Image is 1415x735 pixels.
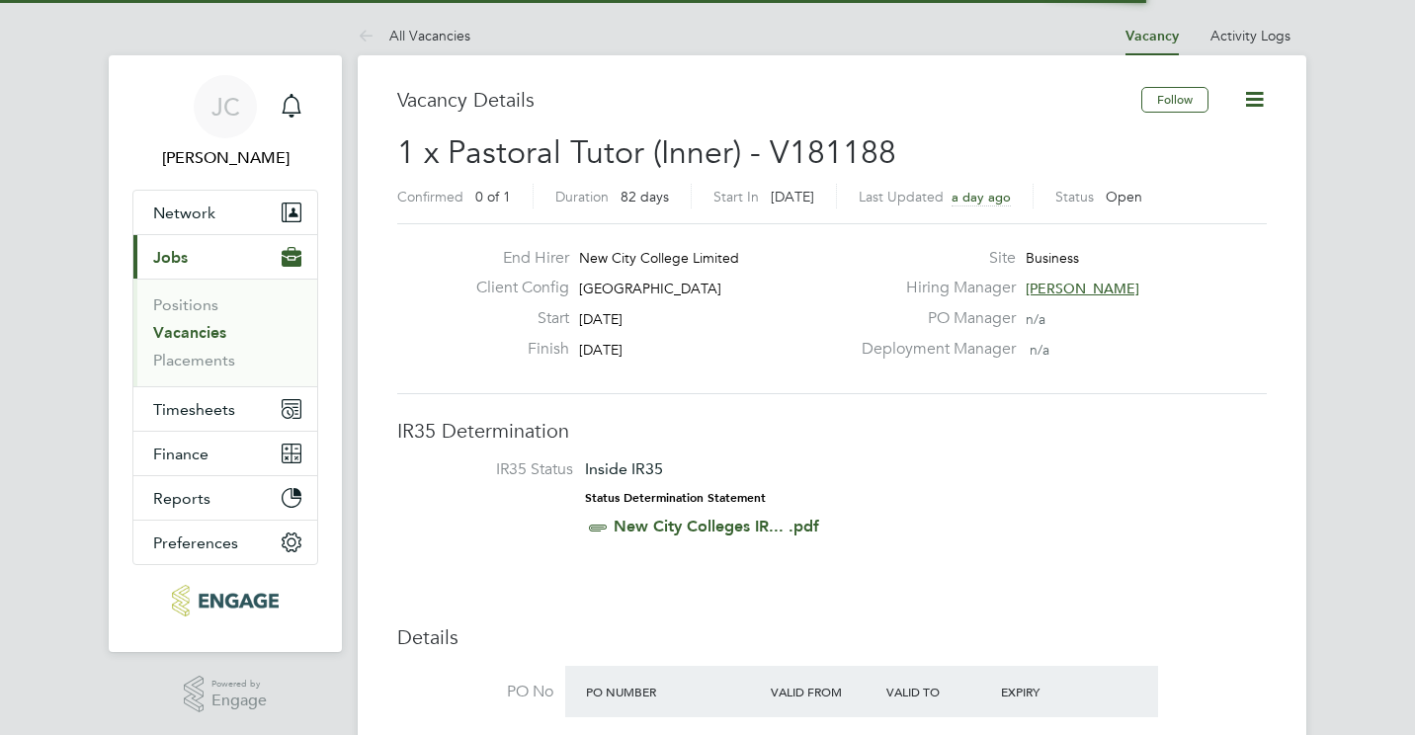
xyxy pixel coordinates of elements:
[850,248,1016,269] label: Site
[952,189,1011,205] span: a day ago
[153,204,215,222] span: Network
[996,674,1112,709] div: Expiry
[172,585,278,616] img: educationmattersgroup-logo-retina.png
[133,521,317,564] button: Preferences
[1210,27,1290,44] a: Activity Logs
[133,387,317,431] button: Timesheets
[850,308,1016,329] label: PO Manager
[614,517,819,535] a: New City Colleges IR... .pdf
[460,308,569,329] label: Start
[153,295,218,314] a: Positions
[397,133,896,172] span: 1 x Pastoral Tutor (Inner) - V181188
[713,188,759,205] label: Start In
[859,188,944,205] label: Last Updated
[358,27,470,44] a: All Vacancies
[417,459,573,480] label: IR35 Status
[850,339,1016,360] label: Deployment Manager
[460,278,569,298] label: Client Config
[585,459,663,478] span: Inside IR35
[133,476,317,520] button: Reports
[579,341,623,359] span: [DATE]
[475,188,511,205] span: 0 of 1
[460,339,569,360] label: Finish
[579,280,721,297] span: [GEOGRAPHIC_DATA]
[579,310,623,328] span: [DATE]
[132,146,318,170] span: James Carey
[881,674,997,709] div: Valid To
[109,55,342,652] nav: Main navigation
[153,489,210,508] span: Reports
[133,235,317,279] button: Jobs
[555,188,609,205] label: Duration
[133,191,317,234] button: Network
[153,323,226,342] a: Vacancies
[211,676,267,693] span: Powered by
[771,188,814,205] span: [DATE]
[1026,280,1139,297] span: [PERSON_NAME]
[132,75,318,170] a: JC[PERSON_NAME]
[133,279,317,386] div: Jobs
[585,491,766,505] strong: Status Determination Statement
[397,624,1267,650] h3: Details
[1125,28,1179,44] a: Vacancy
[211,94,240,120] span: JC
[621,188,669,205] span: 82 days
[1026,249,1079,267] span: Business
[1106,188,1142,205] span: Open
[397,682,553,702] label: PO No
[153,400,235,419] span: Timesheets
[153,248,188,267] span: Jobs
[460,248,569,269] label: End Hirer
[1141,87,1208,113] button: Follow
[211,693,267,709] span: Engage
[397,188,463,205] label: Confirmed
[581,674,766,709] div: PO Number
[153,351,235,369] a: Placements
[579,249,739,267] span: New City College Limited
[850,278,1016,298] label: Hiring Manager
[397,418,1267,444] h3: IR35 Determination
[153,445,208,463] span: Finance
[184,676,268,713] a: Powered byEngage
[397,87,1141,113] h3: Vacancy Details
[1030,341,1049,359] span: n/a
[132,585,318,616] a: Go to home page
[1026,310,1045,328] span: n/a
[766,674,881,709] div: Valid From
[153,533,238,552] span: Preferences
[1055,188,1094,205] label: Status
[133,432,317,475] button: Finance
